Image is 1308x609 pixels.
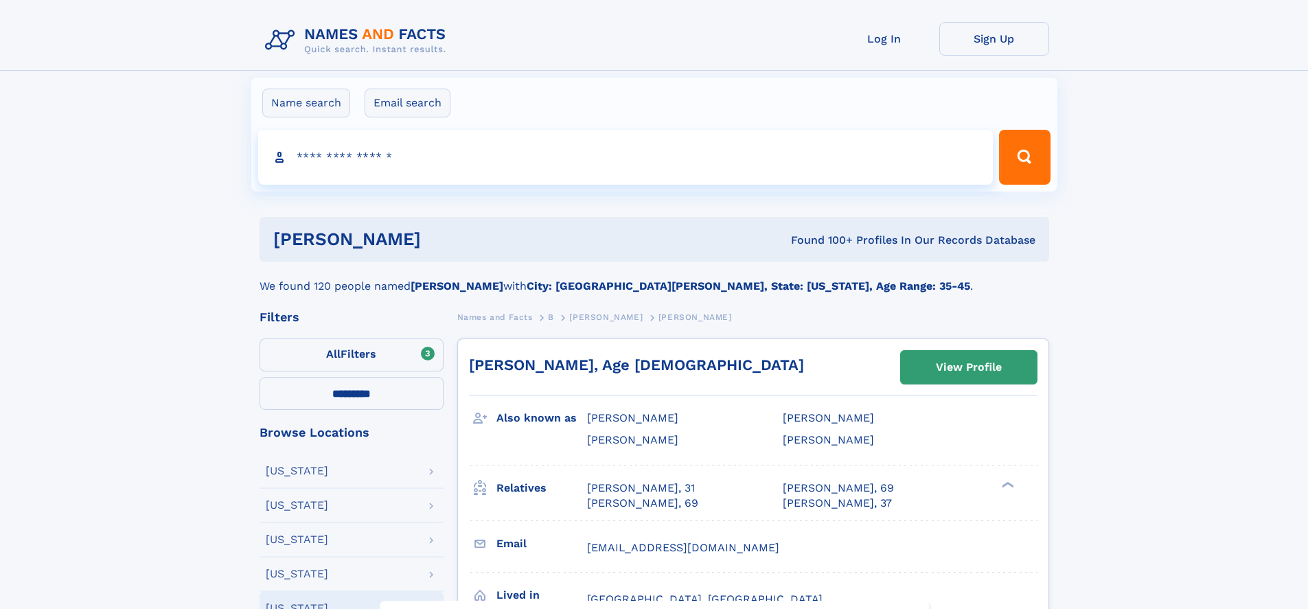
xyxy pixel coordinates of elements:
[998,480,1015,489] div: ❯
[548,308,554,325] a: B
[411,279,503,292] b: [PERSON_NAME]
[783,481,894,496] a: [PERSON_NAME], 69
[783,496,892,511] a: [PERSON_NAME], 37
[783,411,874,424] span: [PERSON_NAME]
[527,279,970,292] b: City: [GEOGRAPHIC_DATA][PERSON_NAME], State: [US_STATE], Age Range: 35-45
[266,534,328,545] div: [US_STATE]
[496,406,587,430] h3: Also known as
[496,476,587,500] h3: Relatives
[273,231,606,248] h1: [PERSON_NAME]
[260,426,444,439] div: Browse Locations
[999,130,1050,185] button: Search Button
[783,433,874,446] span: [PERSON_NAME]
[587,496,698,511] a: [PERSON_NAME], 69
[260,22,457,59] img: Logo Names and Facts
[469,356,804,374] a: [PERSON_NAME], Age [DEMOGRAPHIC_DATA]
[260,338,444,371] label: Filters
[587,593,823,606] span: [GEOGRAPHIC_DATA], [GEOGRAPHIC_DATA]
[457,308,533,325] a: Names and Facts
[658,312,732,322] span: [PERSON_NAME]
[326,347,341,360] span: All
[548,312,554,322] span: B
[936,352,1002,383] div: View Profile
[569,312,643,322] span: [PERSON_NAME]
[587,411,678,424] span: [PERSON_NAME]
[587,433,678,446] span: [PERSON_NAME]
[496,532,587,555] h3: Email
[496,584,587,607] h3: Lived in
[266,568,328,579] div: [US_STATE]
[901,351,1037,384] a: View Profile
[260,262,1049,295] div: We found 120 people named with .
[365,89,450,117] label: Email search
[939,22,1049,56] a: Sign Up
[606,233,1035,248] div: Found 100+ Profiles In Our Records Database
[587,541,779,554] span: [EMAIL_ADDRESS][DOMAIN_NAME]
[569,308,643,325] a: [PERSON_NAME]
[258,130,994,185] input: search input
[266,500,328,511] div: [US_STATE]
[587,481,695,496] a: [PERSON_NAME], 31
[260,311,444,323] div: Filters
[829,22,939,56] a: Log In
[262,89,350,117] label: Name search
[266,466,328,476] div: [US_STATE]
